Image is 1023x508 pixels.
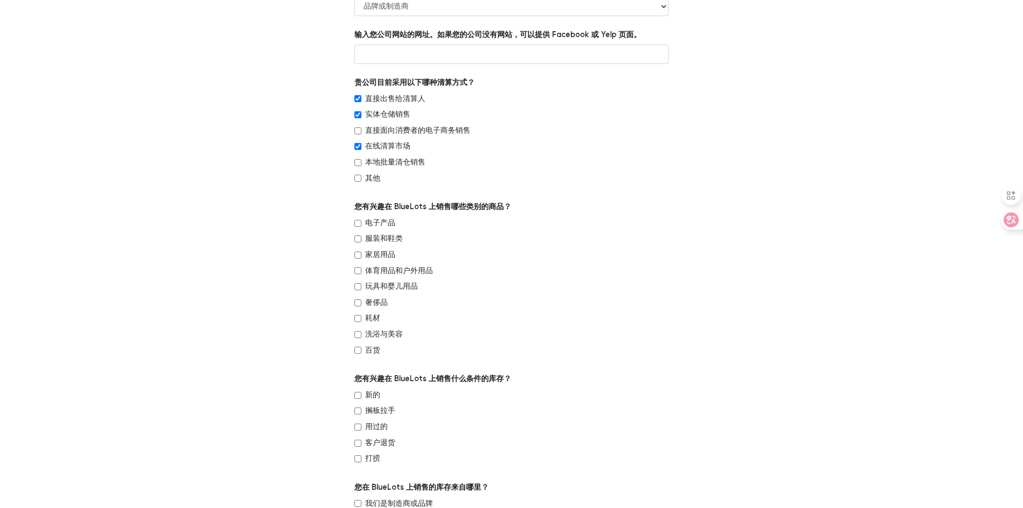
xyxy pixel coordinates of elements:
[354,374,511,383] font: 您有兴趣在 BlueLots 上销售什么条件的库存？
[365,110,410,119] font: 实体仓储销售
[354,407,361,414] input: 搁板拉手
[365,141,410,151] font: 在线清算市场
[354,127,361,134] input: 直接面向消费者的电子商务销售
[354,252,361,259] input: 家居用品
[365,250,395,259] font: 家居用品
[354,347,361,354] input: 百货
[354,95,361,102] input: 直接出售给清算人
[354,175,361,182] input: 其他
[354,440,361,447] input: 客户退货
[365,390,380,399] font: 新的
[365,346,380,355] font: 百货
[365,174,380,183] font: 其他
[354,482,489,492] font: 您在 BlueLots 上销售的库存来自哪里？
[354,500,361,507] input: 我们是制造商或品牌
[365,438,395,447] font: 客户退货
[354,202,511,211] font: 您有兴趣在 BlueLots 上销售哪些类别的商品？
[365,282,418,291] font: 玩具和婴儿用品
[365,313,380,323] font: 耗材
[365,158,425,167] font: 本地批量清仓销售
[354,77,475,87] font: 贵公司目前采用以下哪种清算方式？
[354,331,361,338] input: 洗浴与美容
[365,234,403,243] font: 服装和鞋类
[365,406,395,415] font: 搁板拉手
[365,454,380,463] font: 打捞
[354,299,361,306] input: 奢侈品
[354,30,641,39] font: 输入您公司网站的网址。如果您的公司没有网站，可以提供 Facebook 或 Yelp 页面。
[354,424,361,431] input: 用过的
[354,111,361,118] input: 实体仓储销售
[354,220,361,227] input: 电子产品
[354,143,361,150] input: 在线清算市场
[354,235,361,242] input: 服装和鞋类
[354,455,361,462] input: 打捞
[354,159,361,166] input: 本地批量清仓销售
[365,126,470,135] font: 直接面向消费者的电子商务销售
[365,298,388,307] font: 奢侈品
[354,315,361,322] input: 耗材
[365,330,403,339] font: 洗浴与美容
[365,499,433,508] font: 我们是制造商或品牌
[365,94,425,103] font: 直接出售给清算人
[354,392,361,399] input: 新的
[365,266,433,275] font: 体育用品和户外用品
[365,422,388,431] font: 用过的
[354,283,361,290] input: 玩具和婴儿用品
[365,218,395,227] font: 电子产品
[354,267,361,274] input: 体育用品和户外用品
